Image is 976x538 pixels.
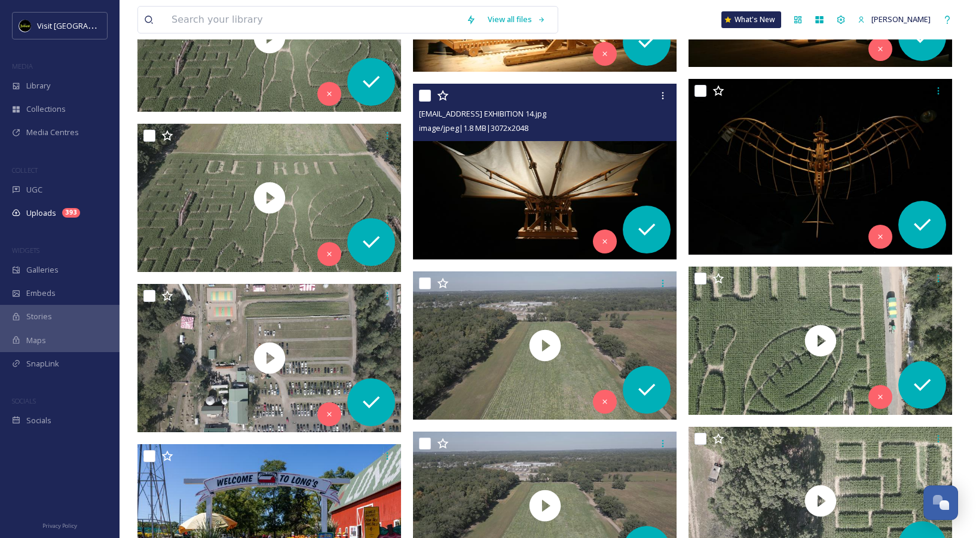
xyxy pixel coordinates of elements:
span: [EMAIL_ADDRESS] EXHIBITION 14.jpg [419,108,546,119]
span: Galleries [26,264,59,276]
input: Search your library [166,7,460,33]
span: WIDGETS [12,246,39,255]
span: image/jpeg | 1.8 MB | 3072 x 2048 [419,123,528,133]
div: 393 [62,208,80,218]
img: thumbnail [413,271,677,420]
a: Privacy Policy [42,518,77,532]
span: Collections [26,103,66,115]
a: [PERSON_NAME] [852,8,937,31]
a: View all files [482,8,552,31]
span: Stories [26,311,52,322]
img: thumbnail [137,124,401,272]
img: ext_1759505257.811176_akbannister@comcast.net-LDV EXHIBITION 13.jpg [689,79,952,255]
span: UGC [26,184,42,195]
button: Open Chat [923,485,958,520]
span: Maps [26,335,46,346]
span: Socials [26,415,51,426]
span: SnapLink [26,358,59,369]
img: thumbnail [689,267,952,415]
span: [PERSON_NAME] [871,14,931,25]
span: Library [26,80,50,91]
a: What's New [721,11,781,28]
img: ext_1759505257.773096_akbannister@comcast.net-LDV EXHIBITION 14.jpg [413,84,677,259]
img: VISIT%20DETROIT%20LOGO%20-%20BLACK%20BACKGROUND.png [19,20,31,32]
span: SOCIALS [12,396,36,405]
span: Visit [GEOGRAPHIC_DATA] [37,20,130,31]
span: Privacy Policy [42,522,77,530]
span: Media Centres [26,127,79,138]
img: thumbnail [137,284,401,432]
span: Embeds [26,288,56,299]
span: MEDIA [12,62,33,71]
span: COLLECT [12,166,38,175]
span: Uploads [26,207,56,219]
